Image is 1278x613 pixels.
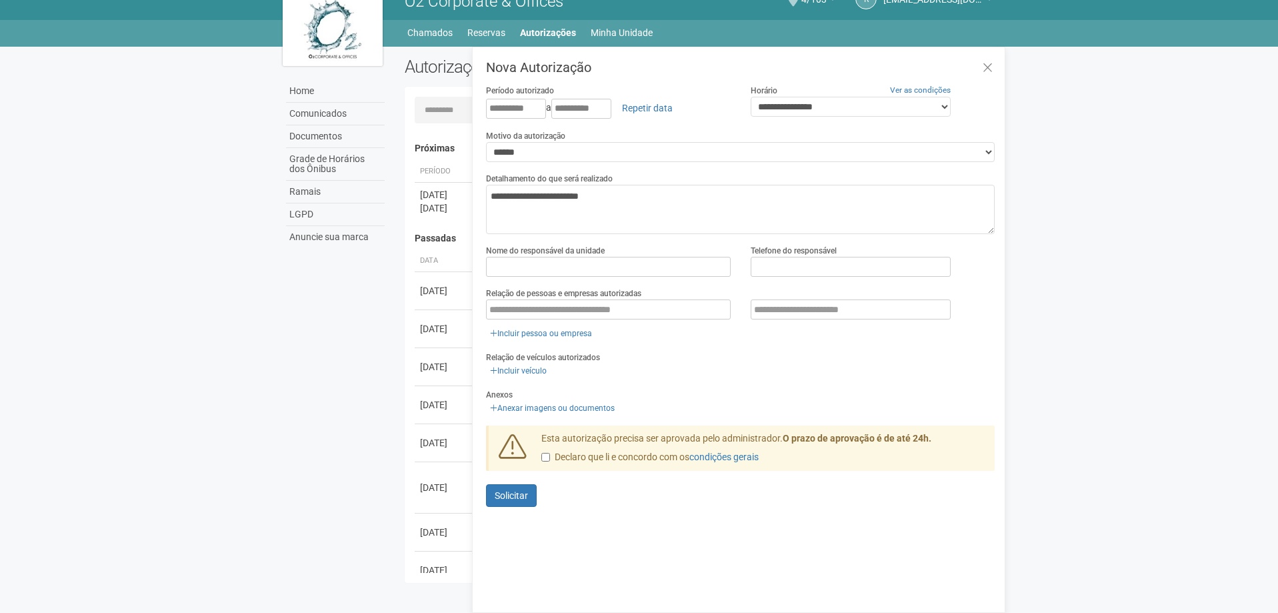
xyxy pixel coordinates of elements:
div: [DATE] [420,436,469,450]
label: Anexos [486,389,513,401]
label: Nome do responsável da unidade [486,245,605,257]
a: Minha Unidade [591,23,653,42]
h4: Próximas [415,143,986,153]
label: Relação de pessoas e empresas autorizadas [486,287,641,299]
input: Declaro que li e concordo com oscondições gerais [541,453,550,462]
h4: Passadas [415,233,986,243]
a: Incluir veículo [486,364,551,378]
a: Documentos [286,125,385,148]
label: Telefone do responsável [751,245,837,257]
a: Ramais [286,181,385,203]
a: LGPD [286,203,385,226]
div: a [486,97,731,119]
a: Home [286,80,385,103]
div: [DATE] [420,526,469,539]
label: Horário [751,85,777,97]
div: [DATE] [420,481,469,494]
label: Período autorizado [486,85,554,97]
a: Anexar imagens ou documentos [486,401,619,416]
div: [DATE] [420,564,469,577]
a: Comunicados [286,103,385,125]
a: Repetir data [613,97,681,119]
strong: O prazo de aprovação é de até 24h. [783,433,931,444]
div: [DATE] [420,322,469,336]
label: Relação de veículos autorizados [486,352,600,364]
th: Data [415,250,475,272]
h2: Autorizações [405,57,690,77]
th: Período [415,161,475,183]
a: Anuncie sua marca [286,226,385,248]
h3: Nova Autorização [486,61,995,74]
div: [DATE] [420,284,469,297]
div: [DATE] [420,201,469,215]
label: Declaro que li e concordo com os [541,451,759,464]
a: Incluir pessoa ou empresa [486,326,596,341]
a: Autorizações [520,23,576,42]
div: [DATE] [420,188,469,201]
a: Chamados [407,23,453,42]
span: Solicitar [495,490,528,501]
button: Solicitar [486,484,537,507]
label: Detalhamento do que será realizado [486,173,613,185]
div: [DATE] [420,360,469,374]
a: Ver as condições [890,85,951,95]
a: Reservas [467,23,505,42]
a: condições gerais [689,452,759,462]
label: Motivo da autorização [486,130,565,142]
a: Grade de Horários dos Ônibus [286,148,385,181]
div: Esta autorização precisa ser aprovada pelo administrador. [531,432,995,471]
div: [DATE] [420,398,469,412]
